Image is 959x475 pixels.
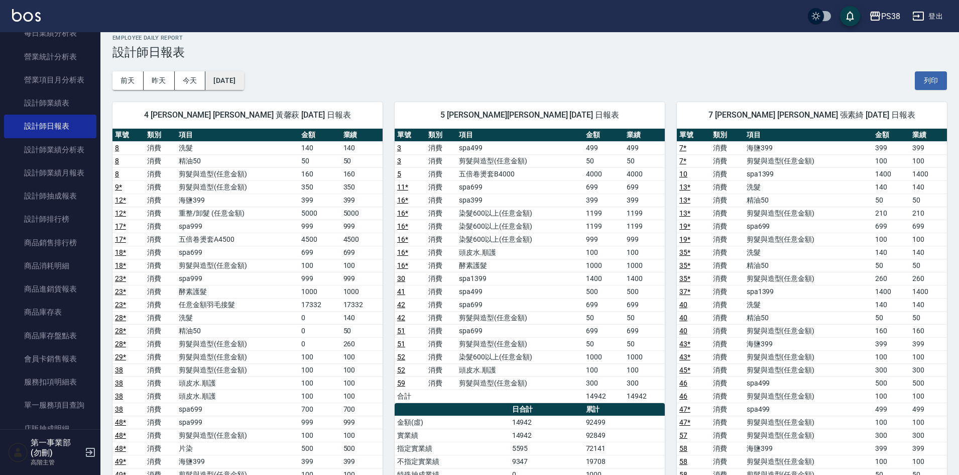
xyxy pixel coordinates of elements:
th: 金額 [299,129,340,142]
td: 999 [583,233,624,246]
a: 5 [397,170,401,178]
td: 399 [873,141,910,154]
td: 染髮600以上(任意金額) [456,207,583,220]
td: 300 [873,363,910,376]
td: 50 [341,324,383,337]
td: 1000 [624,259,665,272]
td: 消費 [426,194,457,207]
td: 消費 [426,220,457,233]
td: 1400 [910,285,947,298]
td: 699 [341,246,383,259]
td: 消費 [710,246,744,259]
td: 50 [341,154,383,167]
td: 消費 [710,180,744,194]
td: 50 [910,311,947,324]
td: 50 [583,337,624,350]
td: 消費 [710,207,744,220]
td: 精油50 [744,194,873,207]
td: 500 [624,285,665,298]
td: 消費 [426,272,457,285]
td: 消費 [426,207,457,220]
h2: Employee Daily Report [112,35,947,41]
th: 金額 [873,129,910,142]
td: 消費 [145,311,177,324]
td: 499 [624,141,665,154]
td: 精油50 [176,324,299,337]
td: spa699 [176,246,299,259]
td: 4000 [624,167,665,180]
td: 剪髮與造型(任意金額) [744,324,873,337]
td: 1400 [583,272,624,285]
td: spa999 [176,220,299,233]
td: 消費 [426,154,457,167]
td: 消費 [710,285,744,298]
td: 消費 [145,207,177,220]
td: 消費 [145,376,177,390]
th: 項目 [456,129,583,142]
td: 1000 [299,285,340,298]
td: 消費 [710,233,744,246]
td: 260 [910,272,947,285]
button: 登出 [908,7,947,26]
td: 1199 [583,220,624,233]
td: 消費 [145,220,177,233]
td: 消費 [426,259,457,272]
td: 50 [624,154,665,167]
td: spa499 [456,285,583,298]
td: 消費 [145,141,177,154]
a: 商品進銷貨報表 [4,277,96,301]
p: 高階主管 [31,458,82,467]
a: 設計師業績表 [4,91,96,115]
span: 5 [PERSON_NAME][PERSON_NAME] [DATE] 日報表 [407,110,653,120]
td: 160 [299,167,340,180]
td: 699 [624,298,665,311]
td: spa699 [744,220,873,233]
td: 50 [873,311,910,324]
td: 500 [583,285,624,298]
td: 100 [341,259,383,272]
a: 58 [679,457,687,465]
td: 999 [341,220,383,233]
td: 999 [341,272,383,285]
td: 399 [873,337,910,350]
td: 消費 [145,194,177,207]
td: 100 [873,233,910,246]
td: 剪髮與造型(任意金額) [176,180,299,194]
td: 消費 [145,337,177,350]
td: 剪髮與造型(任意金額) [176,167,299,180]
td: 剪髮與造型(任意金額) [744,272,873,285]
td: spa399 [456,194,583,207]
td: 1400 [873,285,910,298]
a: 40 [679,327,687,335]
a: 8 [115,170,119,178]
td: spa1399 [744,285,873,298]
td: 140 [910,246,947,259]
td: 140 [873,180,910,194]
a: 商品庫存表 [4,301,96,324]
a: 商品庫存盤點表 [4,324,96,347]
div: PS38 [881,10,900,23]
td: 消費 [145,154,177,167]
a: 38 [115,392,123,400]
td: 消費 [145,350,177,363]
td: spa1399 [456,272,583,285]
a: 51 [397,327,405,335]
td: 消費 [426,233,457,246]
td: 160 [910,324,947,337]
td: 消費 [710,350,744,363]
td: 140 [873,246,910,259]
td: 399 [910,337,947,350]
button: 今天 [175,71,206,90]
a: 每日業績分析表 [4,22,96,45]
a: 42 [397,301,405,309]
a: 38 [115,379,123,387]
td: 999 [299,272,340,285]
td: 剪髮與造型(任意金額) [456,337,583,350]
td: 消費 [710,154,744,167]
th: 項目 [176,129,299,142]
button: [DATE] [205,71,244,90]
td: 50 [299,154,340,167]
td: 消費 [710,167,744,180]
a: 38 [115,405,123,413]
td: 4000 [583,167,624,180]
